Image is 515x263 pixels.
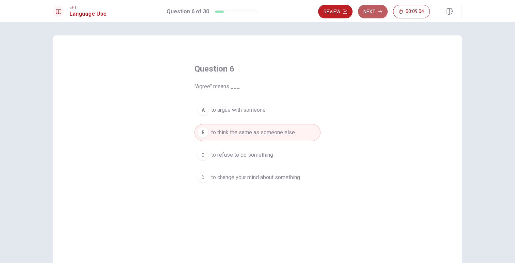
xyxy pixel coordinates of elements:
[406,9,424,14] span: 00:09:04
[194,146,321,164] button: Cto refuse to do something
[198,105,208,115] div: A
[194,169,321,186] button: Dto change your mind about something
[211,106,266,114] span: to argue with someone
[194,82,321,91] span: "Agree" means ___.
[194,63,321,74] h4: Question 6
[211,173,300,182] span: to change your mind about something
[198,150,208,160] div: C
[69,5,107,10] span: EPT
[198,172,208,183] div: D
[393,5,430,18] button: 00:09:04
[194,124,321,141] button: Bto think the same as someone else
[358,5,388,18] button: Next
[194,102,321,119] button: Ato argue with someone
[198,127,208,138] div: B
[167,7,209,16] h1: Question 6 of 30
[211,151,273,159] span: to refuse to do something
[69,10,107,18] h1: Language Use
[211,128,295,137] span: to think the same as someone else
[318,5,353,18] button: Review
